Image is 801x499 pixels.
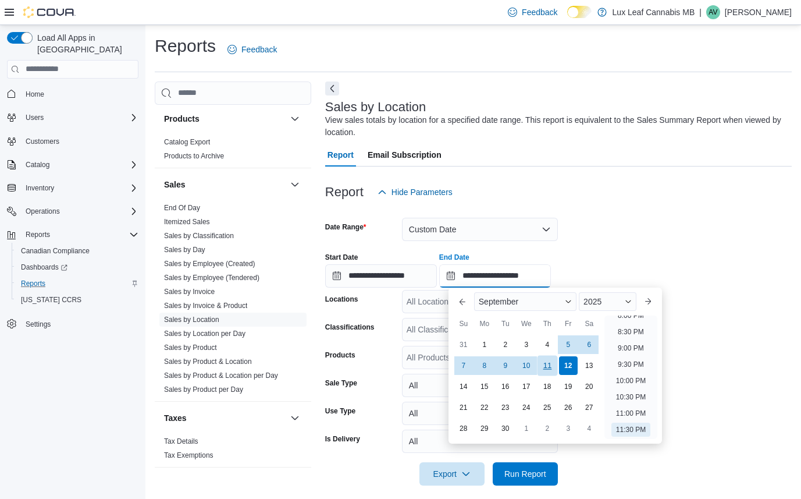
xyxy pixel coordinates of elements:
div: day-22 [475,398,494,417]
span: Users [21,111,138,125]
label: Use Type [325,406,355,416]
div: day-10 [517,356,536,375]
button: Sales [164,179,286,190]
span: Customers [26,137,59,146]
span: Sales by Employee (Tendered) [164,273,259,282]
a: Home [21,87,49,101]
button: Catalog [21,158,54,172]
div: September, 2025 [453,334,600,439]
span: Home [21,87,138,101]
h3: Products [164,113,200,125]
a: Sales by Invoice [164,288,215,296]
div: day-15 [475,377,494,396]
div: Sa [580,314,599,333]
span: Catalog [26,160,49,169]
span: Tax Details [164,437,198,446]
a: Sales by Location [164,316,219,324]
a: Sales by Location per Day [164,330,245,338]
button: All [402,374,558,397]
a: Dashboards [12,259,143,275]
div: day-21 [454,398,473,417]
div: day-25 [538,398,557,417]
span: 2025 [583,297,601,306]
input: Press the down key to open a popover containing a calendar. [325,264,437,288]
span: Itemized Sales [164,217,210,227]
label: Is Delivery [325,434,360,444]
span: Settings [21,316,138,331]
span: Reports [26,230,50,239]
button: Products [164,113,286,125]
li: 9:30 PM [613,358,649,371]
button: All [402,402,558,425]
span: Sales by Product per Day [164,385,243,394]
span: Settings [26,320,51,329]
button: Inventory [21,181,59,195]
div: day-27 [580,398,599,417]
a: Customers [21,135,64,148]
span: Sales by Product [164,343,217,352]
a: Sales by Product & Location per Day [164,371,278,380]
span: Sales by Invoice & Product [164,301,247,310]
div: day-30 [496,419,515,438]
div: View sales totals by location for a specified date range. This report is equivalent to the Sales ... [325,114,786,139]
div: day-29 [475,419,494,438]
p: [PERSON_NAME] [725,5,792,19]
div: day-6 [580,335,599,354]
a: Sales by Invoice & Product [164,302,247,310]
span: Report [327,143,354,167]
input: Dark Mode [567,6,592,18]
a: Tax Details [164,437,198,445]
span: Operations [21,204,138,218]
ul: Time [604,316,657,439]
div: day-9 [496,356,515,375]
span: Hide Parameters [391,186,453,198]
div: day-1 [517,419,536,438]
div: Tu [496,314,515,333]
label: End Date [439,253,469,262]
span: Sales by Product & Location [164,357,252,366]
li: 11:00 PM [611,406,650,420]
span: Email Subscription [368,143,442,167]
span: Load All Apps in [GEOGRAPHIC_DATA] [33,32,138,55]
span: [US_STATE] CCRS [21,295,81,305]
div: Fr [559,314,578,333]
span: Feedback [241,44,277,55]
li: 9:00 PM [613,341,649,355]
nav: Complex example [7,81,138,363]
button: Previous Month [453,292,472,311]
button: Reports [12,275,143,292]
div: Sales [155,201,311,401]
a: Reports [16,277,50,291]
span: Catalog [21,158,138,172]
a: Products to Archive [164,152,224,160]
a: End Of Day [164,204,200,212]
h3: Taxes [164,412,187,424]
div: Aaron Volk [706,5,720,19]
div: day-13 [580,356,599,375]
span: Sales by Employee (Created) [164,259,255,268]
span: Run Report [504,468,546,480]
span: Catalog Export [164,137,210,147]
span: Canadian Compliance [16,244,138,258]
button: Reports [2,227,143,243]
a: Tax Exemptions [164,451,213,459]
a: Sales by Day [164,246,205,254]
div: day-19 [559,377,578,396]
li: 8:00 PM [613,309,649,323]
span: Reports [16,277,138,291]
div: day-12 [559,356,578,375]
span: Dashboards [16,260,138,274]
a: Canadian Compliance [16,244,94,258]
div: day-3 [559,419,578,438]
span: Operations [26,207,60,216]
button: Taxes [288,411,302,425]
li: 11:30 PM [611,423,650,437]
span: End Of Day [164,203,200,213]
div: day-28 [454,419,473,438]
button: All [402,430,558,453]
div: Su [454,314,473,333]
div: Button. Open the year selector. 2025 is currently selected. [579,292,636,311]
div: day-31 [454,335,473,354]
div: day-20 [580,377,599,396]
